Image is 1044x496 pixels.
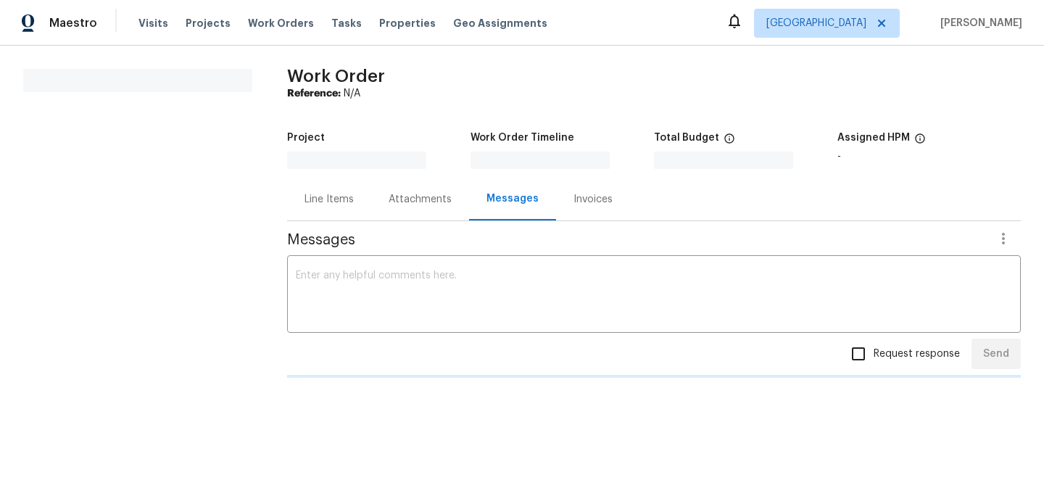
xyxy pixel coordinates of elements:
div: N/A [287,86,1021,101]
span: Work Order [287,67,385,85]
span: Messages [287,233,986,247]
span: The total cost of line items that have been proposed by Opendoor. This sum includes line items th... [724,133,735,152]
span: Maestro [49,16,97,30]
span: Properties [379,16,436,30]
span: Request response [874,347,960,362]
span: [PERSON_NAME] [935,16,1022,30]
span: Projects [186,16,231,30]
h5: Work Order Timeline [471,133,574,143]
span: Visits [138,16,168,30]
span: Work Orders [248,16,314,30]
span: Tasks [331,18,362,28]
h5: Total Budget [654,133,719,143]
span: Geo Assignments [453,16,547,30]
h5: Project [287,133,325,143]
span: [GEOGRAPHIC_DATA] [766,16,866,30]
h5: Assigned HPM [837,133,910,143]
div: Line Items [304,192,354,207]
span: The hpm assigned to this work order. [914,133,926,152]
div: Invoices [573,192,613,207]
b: Reference: [287,88,341,99]
div: Messages [486,191,539,206]
div: - [837,152,1021,162]
div: Attachments [389,192,452,207]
